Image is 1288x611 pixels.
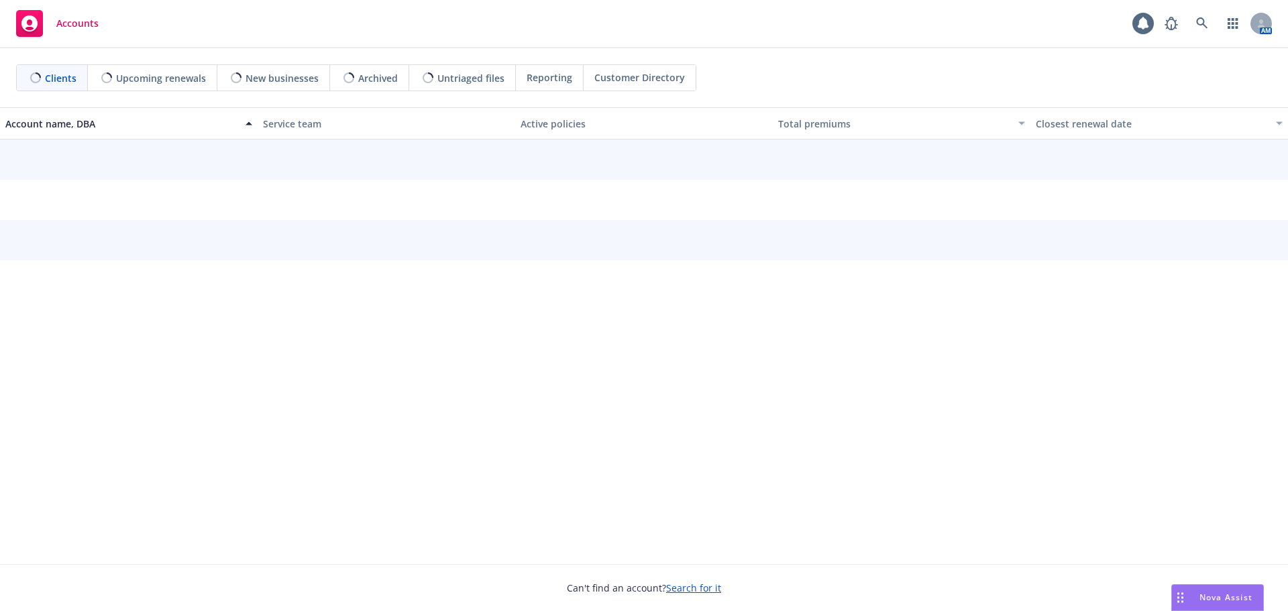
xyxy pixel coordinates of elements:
button: Closest renewal date [1030,107,1288,140]
div: Service team [263,117,510,131]
div: Closest renewal date [1036,117,1268,131]
div: Account name, DBA [5,117,237,131]
button: Active policies [515,107,773,140]
a: Search [1189,10,1216,37]
span: Nova Assist [1199,592,1252,603]
button: Service team [258,107,515,140]
div: Active policies [521,117,767,131]
span: Reporting [527,70,572,85]
span: Customer Directory [594,70,685,85]
a: Accounts [11,5,104,42]
div: Total premiums [778,117,1010,131]
span: Untriaged files [437,71,504,85]
span: Archived [358,71,398,85]
button: Total premiums [773,107,1030,140]
span: New businesses [246,71,319,85]
a: Switch app [1220,10,1246,37]
a: Report a Bug [1158,10,1185,37]
span: Accounts [56,18,99,29]
span: Can't find an account? [567,581,721,595]
button: Nova Assist [1171,584,1264,611]
span: Clients [45,71,76,85]
a: Search for it [666,581,721,594]
span: Upcoming renewals [116,71,206,85]
div: Drag to move [1172,585,1189,610]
